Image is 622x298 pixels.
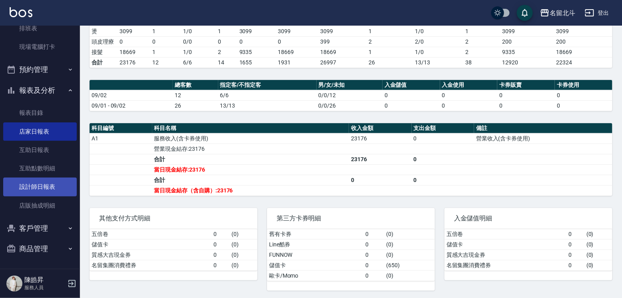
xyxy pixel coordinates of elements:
td: 1655 [237,57,276,68]
td: 12 [150,57,181,68]
td: 13/13 [413,57,464,68]
td: FUNNOW [267,250,364,260]
td: 1 [216,26,237,36]
td: 1 [367,26,413,36]
td: 6/6 [181,57,216,68]
td: 9335 [237,47,276,57]
td: 質感大吉現金券 [90,250,211,260]
h5: 陳皓昇 [24,276,65,284]
td: 12920 [500,57,554,68]
td: 0 [364,270,385,281]
a: 互助日報表 [3,141,77,159]
td: 營業收入(含卡券使用) [474,133,612,144]
td: 399 [318,36,367,47]
button: save [517,5,533,21]
th: 科目編號 [90,123,152,134]
td: 1931 [276,57,318,68]
button: 預約管理 [3,59,77,80]
td: 26997 [318,57,367,68]
span: 第三方卡券明細 [277,214,425,222]
td: 1 / 0 [181,47,216,57]
td: 0 [412,175,474,185]
a: 報表目錄 [3,104,77,122]
td: 2 / 0 [413,36,464,47]
td: 0 [211,250,229,260]
td: 0 [566,260,584,270]
td: ( 0 ) [584,239,612,250]
td: 09/02 [90,90,173,100]
td: 1 [150,26,181,36]
td: 0 [364,229,385,240]
td: ( 0 ) [385,239,435,250]
td: ( 0 ) [584,260,612,270]
td: 當日現金結存（含自購）:23176 [152,185,349,196]
th: 收入金額 [349,123,412,134]
td: 頭皮理療 [90,36,118,47]
td: 18669 [276,47,318,57]
th: 入金使用 [440,80,498,90]
span: 其他支付方式明細 [99,214,248,222]
td: 合計 [90,57,118,68]
td: 0/0/12 [317,90,383,100]
td: 3099 [318,26,367,36]
a: 現場電腦打卡 [3,38,77,56]
td: 3099 [237,26,276,36]
td: 23176 [349,133,412,144]
td: 18669 [554,47,612,57]
img: Person [6,276,22,292]
td: Line酷券 [267,239,364,250]
td: 1 / 0 [181,26,216,36]
td: 儲值卡 [267,260,364,270]
button: 商品管理 [3,238,77,259]
td: 0 [497,100,555,111]
td: 22324 [554,57,612,68]
p: 服務人員 [24,284,65,291]
td: 0 [118,36,150,47]
td: 儲值卡 [445,239,566,250]
td: ( 0 ) [385,229,435,240]
td: 名留集團消費禮券 [445,260,566,270]
th: 卡券使用 [555,80,612,90]
td: 歐卡/Momo [267,270,364,281]
td: 0 [383,90,440,100]
td: 五倍卷 [445,229,566,240]
td: 0 [566,239,584,250]
td: 0 [364,260,385,270]
td: 1 / 0 [413,47,464,57]
td: 3099 [500,26,554,36]
td: 名留集團消費禮券 [90,260,211,270]
td: 3099 [276,26,318,36]
td: 0 [440,90,498,100]
button: 登出 [582,6,612,20]
td: 舊有卡券 [267,229,364,240]
td: 23176 [118,57,150,68]
td: 0 [566,250,584,260]
td: 0 [566,229,584,240]
td: 0 / 0 [181,36,216,47]
span: 入金儲值明細 [454,214,603,222]
td: 3099 [554,26,612,36]
th: 入金儲值 [383,80,440,90]
td: ( 0 ) [584,250,612,260]
td: 26 [367,57,413,68]
th: 卡券販賣 [497,80,555,90]
td: ( 0 ) [229,260,257,270]
td: 18669 [118,47,150,57]
td: 2 [464,47,500,57]
td: 0 [440,100,498,111]
td: 服務收入(含卡券使用) [152,133,349,144]
td: 0 [412,154,474,164]
td: 18669 [318,47,367,57]
td: 14 [216,57,237,68]
td: 0/0/26 [317,100,383,111]
td: 0 [349,175,412,185]
td: 2 [464,36,500,47]
th: 備註 [474,123,612,134]
td: 0 [412,133,474,144]
td: 0 [211,239,229,250]
td: 0 [216,36,237,47]
td: 0 [150,36,181,47]
a: 店販抽成明細 [3,196,77,215]
td: 200 [500,36,554,47]
td: 1 [367,47,413,57]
